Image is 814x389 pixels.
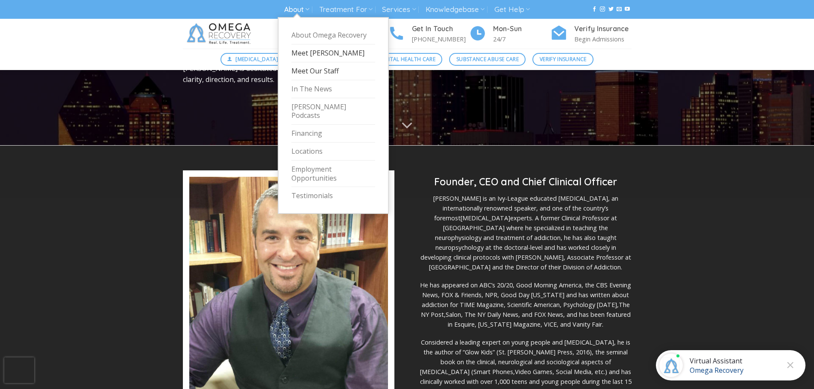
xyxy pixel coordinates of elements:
[319,2,373,18] a: Treatment For
[625,6,630,12] a: Follow on YouTube
[291,187,375,205] a: Testimonials
[382,2,416,18] a: Services
[461,214,510,222] a: [MEDICAL_DATA]
[608,6,614,12] a: Follow on Twitter
[540,55,587,63] span: Verify Insurance
[426,2,485,18] a: Knowledgebase
[291,161,375,187] a: Employment Opportunities
[291,44,375,62] a: Meet [PERSON_NAME]
[388,23,469,44] a: Get In Touch [PHONE_NUMBER]
[220,53,285,66] a: [MEDICAL_DATA]
[412,34,469,44] p: [PHONE_NUMBER]
[284,2,309,18] a: About
[550,23,632,44] a: Verify Insurance Begin Admissions
[456,55,519,63] span: Substance Abuse Care
[235,55,278,63] span: [MEDICAL_DATA]
[372,53,442,66] a: Mental Health Care
[291,125,375,143] a: Financing
[449,53,526,66] a: Substance Abuse Care
[291,26,375,44] a: About Omega Recovery
[574,23,632,35] h4: Verify Insurance
[493,34,550,44] p: 24/7
[592,6,597,12] a: Follow on Facebook
[412,23,469,35] h4: Get In Touch
[515,368,552,376] a: Video Games
[574,34,632,44] p: Begin Admissions
[420,175,632,188] h2: Founder, CEO and Chief Clinical Officer
[291,98,375,125] a: [PERSON_NAME] Podcasts
[420,193,632,272] p: [PERSON_NAME] is an Ivy-League educated [MEDICAL_DATA], an internationally renowned speaker, and ...
[391,115,423,137] button: Scroll for more
[493,23,550,35] h4: Mon-Sun
[532,53,594,66] a: Verify Insurance
[291,80,375,98] a: In The News
[494,2,530,18] a: Get Help
[617,6,622,12] a: Send us an email
[600,6,605,12] a: Follow on Instagram
[291,143,375,161] a: Locations
[420,280,632,329] p: He has appeared on ABC’s 20/20, Good Morning America, the CBS Evening News, FOX & Friends, NPR, G...
[379,55,435,63] span: Mental Health Care
[183,19,258,49] img: Omega Recovery
[291,62,375,80] a: Meet Our Staff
